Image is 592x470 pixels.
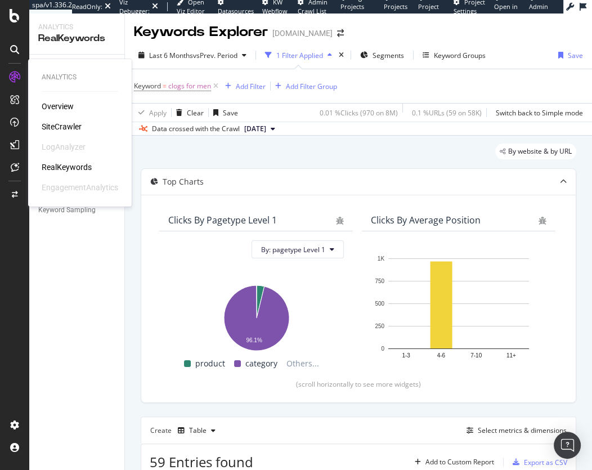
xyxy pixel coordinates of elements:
[72,2,102,11] div: ReadOnly:
[149,108,167,118] div: Apply
[244,124,266,134] span: 2025 Aug. 9th
[495,144,576,159] div: legacy label
[223,108,238,118] div: Save
[418,2,439,20] span: Project Page
[373,51,404,60] span: Segments
[470,352,482,359] text: 7-10
[336,217,344,225] div: bug
[282,357,324,370] span: Others...
[418,46,490,64] button: Keyword Groups
[425,459,494,465] div: Add to Custom Report
[337,50,346,61] div: times
[189,427,207,434] div: Table
[261,46,337,64] button: 1 Filter Applied
[272,28,333,39] div: [DOMAIN_NAME]
[494,2,518,20] span: Open in dev
[168,280,344,352] svg: A chart.
[218,7,254,15] span: Datasources
[163,81,167,91] span: =
[38,204,116,216] a: Keyword Sampling
[381,346,384,352] text: 0
[554,432,581,459] div: Open Intercom Messenger
[378,256,385,262] text: 1K
[42,101,74,112] a: Overview
[286,82,337,91] div: Add Filter Group
[524,458,567,467] div: Export as CSV
[437,352,446,359] text: 4-6
[371,253,546,366] svg: A chart.
[375,301,384,307] text: 500
[193,51,237,60] span: vs Prev. Period
[221,79,266,93] button: Add Filter
[134,23,268,42] div: Keywords Explorer
[240,122,280,136] button: [DATE]
[478,426,567,435] div: Select metrics & dimensions
[568,51,583,60] div: Save
[506,352,516,359] text: 11+
[38,23,115,32] div: Analytics
[134,46,251,64] button: Last 6 MonthsvsPrev. Period
[462,424,567,437] button: Select metrics & dimensions
[149,51,193,60] span: Last 6 Months
[375,278,384,284] text: 750
[245,357,277,370] span: category
[152,124,240,134] div: Data crossed with the Crawl
[375,323,384,329] text: 250
[172,104,204,122] button: Clear
[261,245,325,254] span: By: pagetype Level 1
[371,214,481,226] div: Clicks By Average Position
[320,108,398,118] div: 0.01 % Clicks ( 970 on 8M )
[150,422,220,440] div: Create
[168,214,277,226] div: Clicks By pagetype Level 1
[402,352,410,359] text: 1-3
[42,182,118,193] div: EngagementAnalytics
[554,46,583,64] button: Save
[42,73,118,82] div: Analytics
[155,379,562,389] div: (scroll horizontally to see more widgets)
[529,2,548,20] span: Admin Page
[187,108,204,118] div: Clear
[42,121,82,132] a: SiteCrawler
[496,108,583,118] div: Switch back to Simple mode
[356,46,409,64] button: Segments
[38,32,115,45] div: RealKeywords
[42,162,92,173] a: RealKeywords
[276,51,323,60] div: 1 Filter Applied
[337,29,344,37] div: arrow-right-arrow-left
[168,78,211,94] span: clogs for men
[134,81,161,91] span: Keyword
[42,141,86,153] div: LogAnalyzer
[236,82,266,91] div: Add Filter
[195,357,225,370] span: product
[384,2,407,20] span: Projects List
[134,104,167,122] button: Apply
[271,79,337,93] button: Add Filter Group
[508,148,572,155] span: By website & by URL
[173,422,220,440] button: Table
[209,104,238,122] button: Save
[38,204,96,216] div: Keyword Sampling
[412,108,482,118] div: 0.1 % URLs ( 59 on 58K )
[491,104,583,122] button: Switch back to Simple mode
[434,51,486,60] div: Keyword Groups
[163,176,204,187] div: Top Charts
[246,337,262,343] text: 96.1%
[252,240,344,258] button: By: pagetype Level 1
[539,217,546,225] div: bug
